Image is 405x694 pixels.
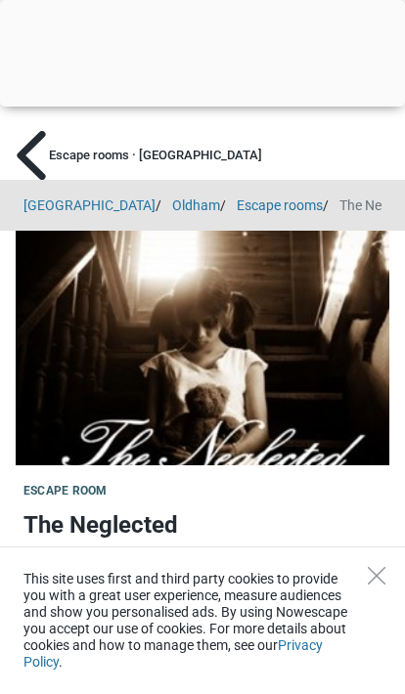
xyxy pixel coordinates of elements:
img: The Neglected photo 1 [16,231,389,465]
a: [GEOGRAPHIC_DATA] [23,197,156,213]
a: Oldham [172,197,220,213]
h1: The Neglected [23,507,382,542]
div: Escape rooms · [GEOGRAPHIC_DATA] [49,131,382,180]
span: Escape room [23,484,107,498]
div: Oldham, [GEOGRAPHIC_DATA] [23,542,382,563]
img: Got back [15,131,47,180]
a: Privacy Policy [23,637,323,670]
button: Close [368,567,385,585]
a: Escape rooms [237,197,323,213]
